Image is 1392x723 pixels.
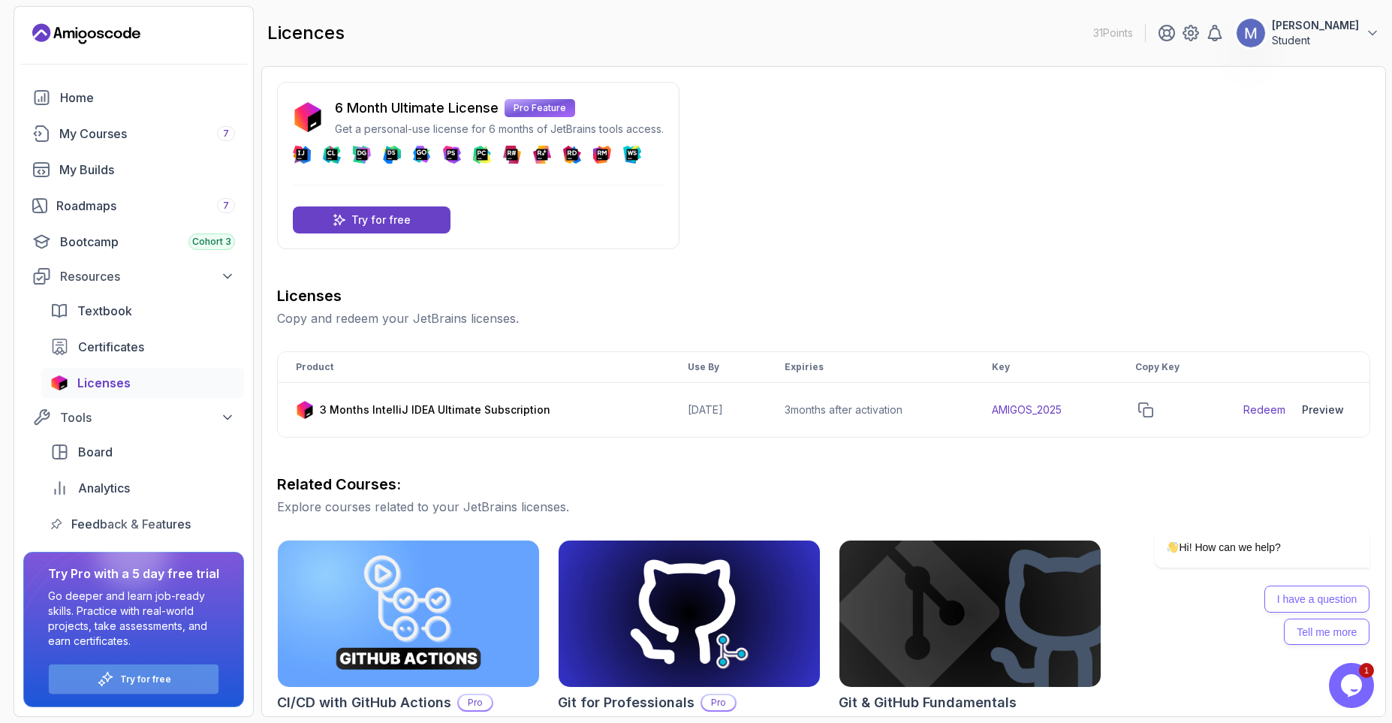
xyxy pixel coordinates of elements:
[223,128,229,140] span: 7
[505,99,575,117] p: Pro Feature
[1329,663,1377,708] iframe: chat widget
[120,673,171,685] a: Try for free
[48,664,219,694] button: Try for free
[48,589,219,649] p: Go deeper and learn job-ready skills. Practice with real-world projects, take assessments, and ea...
[559,541,820,687] img: Git for Professionals card
[60,233,235,251] div: Bootcamp
[78,338,144,356] span: Certificates
[60,89,235,107] div: Home
[41,368,244,398] a: licenses
[1236,18,1380,48] button: user profile image[PERSON_NAME]Student
[32,22,140,46] a: Landing page
[296,401,314,419] img: jetbrains icon
[335,98,499,119] p: 6 Month Ultimate License
[277,309,1370,327] p: Copy and redeem your JetBrains licenses.
[459,695,492,710] p: Pro
[277,498,1370,516] p: Explore courses related to your JetBrains licenses.
[59,161,235,179] div: My Builds
[320,402,550,417] p: 3 Months IntelliJ IDEA Ultimate Subscription
[277,285,1370,306] h3: Licenses
[50,375,68,390] img: jetbrains icon
[23,263,244,290] button: Resources
[1237,19,1265,47] img: user profile image
[1272,18,1359,33] p: [PERSON_NAME]
[351,212,411,227] p: Try for free
[60,267,235,285] div: Resources
[23,227,244,257] a: bootcamp
[23,191,244,221] a: roadmaps
[293,206,450,233] a: Try for free
[60,408,235,426] div: Tools
[293,102,323,132] img: jetbrains icon
[71,515,191,533] span: Feedback & Features
[77,374,131,392] span: Licenses
[41,437,244,467] a: board
[223,200,229,212] span: 7
[77,302,132,320] span: Textbook
[277,474,1370,495] h3: Related Courses:
[23,155,244,185] a: builds
[767,383,975,438] td: 3 months after activation
[670,352,766,383] th: Use By
[23,83,244,113] a: home
[702,695,735,710] p: Pro
[78,443,113,461] span: Board
[267,21,345,45] h2: licences
[41,296,244,326] a: textbook
[1093,26,1133,41] p: 31 Points
[1272,33,1359,48] p: Student
[558,692,694,713] h2: Git for Professionals
[1117,352,1225,383] th: Copy Key
[41,473,244,503] a: analytics
[23,404,244,431] button: Tools
[1107,391,1377,655] iframe: chat widget
[974,383,1116,438] td: AMIGOS_2025
[839,541,1101,687] img: Git & GitHub Fundamentals card
[277,692,451,713] h2: CI/CD with GitHub Actions
[23,119,244,149] a: courses
[59,125,235,143] div: My Courses
[41,332,244,362] a: certificates
[335,122,664,137] p: Get a personal-use license for 6 months of JetBrains tools access.
[839,692,1017,713] h2: Git & GitHub Fundamentals
[78,479,130,497] span: Analytics
[670,383,766,438] td: [DATE]
[278,352,670,383] th: Product
[767,352,975,383] th: Expiries
[41,509,244,539] a: feedback
[974,352,1116,383] th: Key
[56,197,235,215] div: Roadmaps
[278,541,539,687] img: CI/CD with GitHub Actions card
[192,236,231,248] span: Cohort 3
